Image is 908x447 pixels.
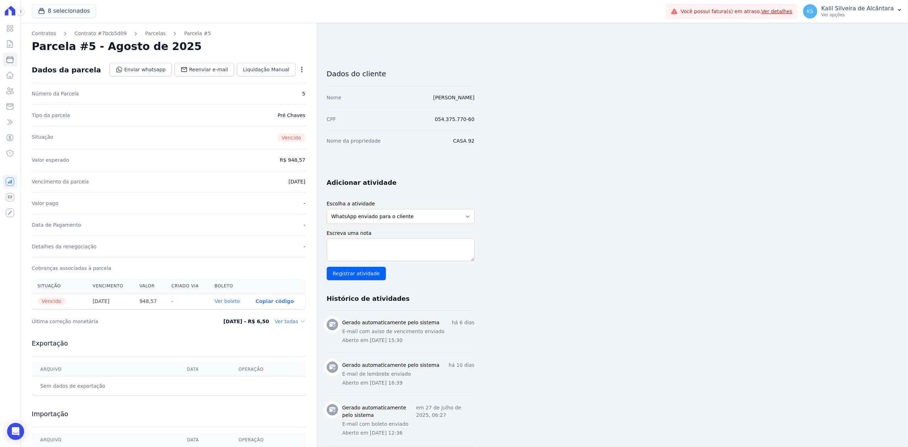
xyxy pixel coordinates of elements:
h3: Dados do cliente [327,70,475,78]
h3: Gerado automaticamente pelo sistema [342,404,416,419]
dd: [DATE] - R$ 6,50 [223,318,269,325]
h3: Importação [32,410,305,418]
span: Vencido [38,298,66,305]
a: Liquidação Manual [237,63,295,76]
a: Parcela #5 [184,30,211,37]
p: Ver opções [821,12,894,18]
dd: - [304,221,305,228]
dd: - [304,200,305,207]
dt: Última correção monetária [32,318,194,325]
dt: Valor pago [32,200,59,207]
div: Open Intercom Messenger [7,423,24,440]
p: E-mail de lembrete enviado [342,370,475,378]
dd: R$ 948,57 [280,156,305,164]
dt: Nome da propriedade [327,137,381,144]
h3: Gerado automaticamente pelo sistema [342,319,439,326]
dt: CPF [327,116,336,123]
p: Aberto em [DATE] 15:30 [342,337,475,344]
a: Ver detalhes [761,9,792,14]
p: há 10 dias [449,362,475,369]
p: E-mail com aviso de vencimento enviado [342,328,475,335]
dd: - [304,243,305,250]
h3: Histórico de atividades [327,294,410,303]
th: Boleto [209,279,250,293]
th: Vencimento [87,279,134,293]
span: KS [807,9,813,14]
th: 948,57 [134,293,166,309]
dt: Nome [327,94,341,101]
th: - [166,293,209,309]
dd: 5 [302,90,305,97]
dt: Vencimento da parcela [32,178,89,185]
p: E-mail com boleto enviado [342,420,475,428]
th: Valor [134,279,166,293]
h2: Parcela #5 - Agosto de 2025 [32,40,202,53]
dt: Tipo da parcela [32,112,70,119]
dt: Data de Pagamento [32,221,81,228]
a: Contratos [32,30,56,37]
h3: Adicionar atividade [327,178,397,187]
dd: Ver todas [275,318,305,325]
p: Aberto em [DATE] 12:36 [342,429,475,437]
th: Arquivo [32,362,178,377]
span: Você possui fatura(s) em atraso. [681,8,792,15]
th: Operação [230,362,305,377]
th: Situação [32,279,87,293]
button: KS Kalil Silveira de Alcântara Ver opções [797,1,908,21]
a: Parcelas [145,30,166,37]
h3: Exportação [32,339,305,348]
dt: Situação [32,133,54,142]
span: Liquidação Manual [243,66,289,73]
th: Criado via [166,279,209,293]
h3: Gerado automaticamente pelo sistema [342,362,439,369]
dd: 054.375.770-60 [435,116,475,123]
p: há 6 dias [452,319,475,326]
dt: Número da Parcela [32,90,79,97]
a: Contrato #7bcb5d09 [74,30,127,37]
dt: Valor esperado [32,156,69,164]
dt: Cobranças associadas à parcela [32,265,111,272]
nav: Breadcrumb [32,30,305,37]
dd: CASA 92 [453,137,474,144]
a: [PERSON_NAME] [433,95,474,100]
p: em 27 de Julho de 2025, 06:27 [416,404,475,419]
p: Aberto em [DATE] 16:39 [342,379,475,387]
button: 8 selecionados [32,4,96,18]
dt: Detalhes da renegociação [32,243,97,250]
dd: [DATE] [288,178,305,185]
td: Sem dados de exportação [32,377,178,396]
span: Reenviar e-mail [189,66,228,73]
p: Kalil Silveira de Alcântara [821,5,894,12]
label: Escolha a atividade [327,200,475,208]
th: [DATE] [87,293,134,309]
span: Vencido [277,133,305,142]
input: Registrar atividade [327,267,386,280]
a: Ver boleto [215,298,240,304]
button: Copiar código [255,298,294,304]
label: Escreva uma nota [327,230,475,237]
a: Reenviar e-mail [175,63,234,76]
th: Data [178,362,230,377]
dd: Pré Chaves [278,112,305,119]
a: Enviar whatsapp [110,63,172,76]
div: Dados da parcela [32,66,101,74]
